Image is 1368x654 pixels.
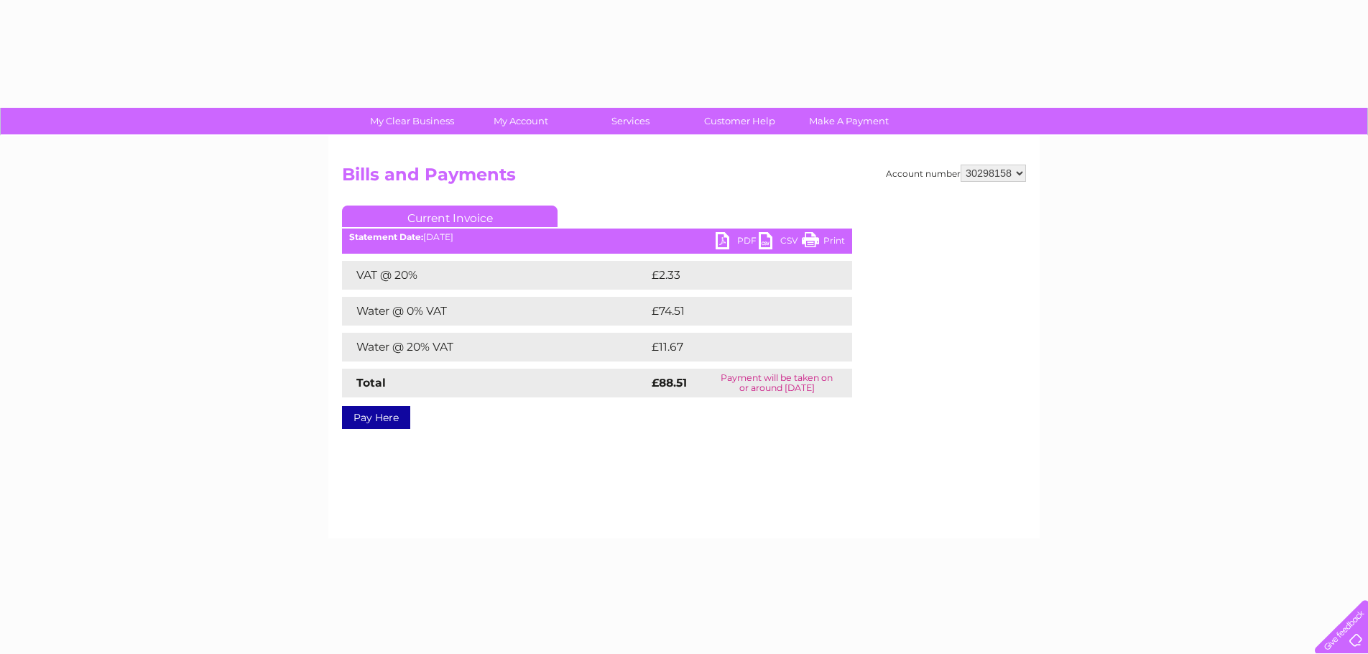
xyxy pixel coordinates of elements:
td: VAT @ 20% [342,261,648,290]
td: Water @ 20% VAT [342,333,648,361]
a: Services [571,108,690,134]
td: £74.51 [648,297,821,326]
div: [DATE] [342,232,852,242]
a: My Account [462,108,581,134]
td: Payment will be taken on or around [DATE] [701,369,852,397]
h2: Bills and Payments [342,165,1026,192]
strong: Total [356,376,386,390]
a: My Clear Business [353,108,471,134]
td: £2.33 [648,261,818,290]
div: Account number [886,165,1026,182]
a: PDF [716,232,759,253]
a: Make A Payment [790,108,908,134]
a: Print [802,232,845,253]
strong: £88.51 [652,376,687,390]
td: £11.67 [648,333,821,361]
td: Water @ 0% VAT [342,297,648,326]
b: Statement Date: [349,231,423,242]
a: Current Invoice [342,206,558,227]
a: Pay Here [342,406,410,429]
a: Customer Help [680,108,799,134]
a: CSV [759,232,802,253]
